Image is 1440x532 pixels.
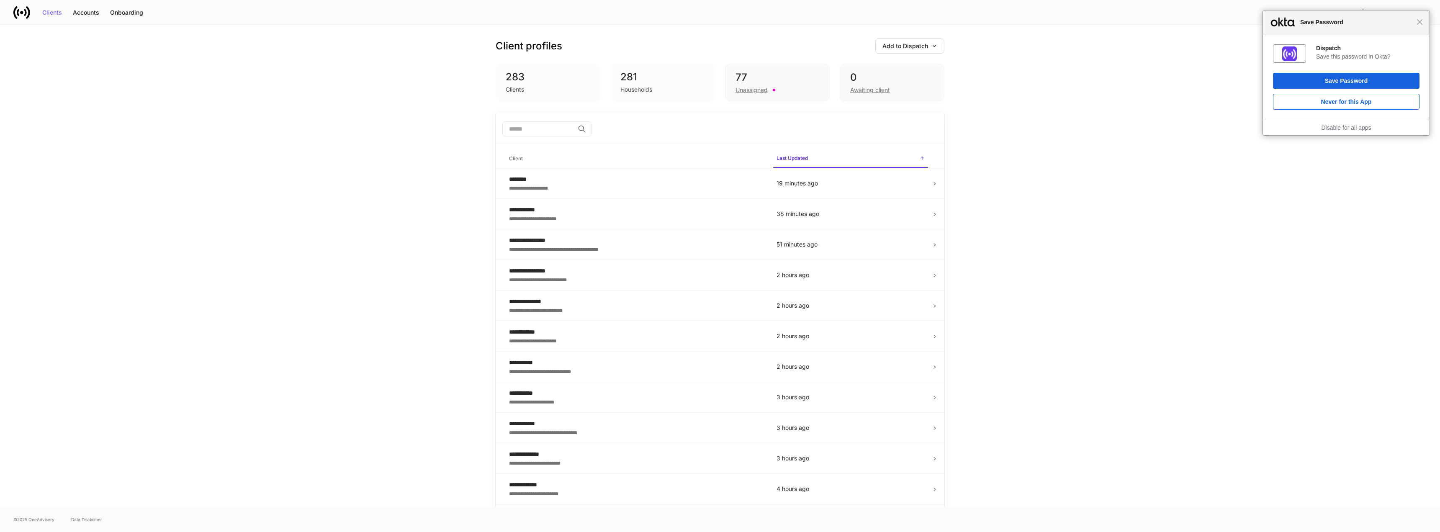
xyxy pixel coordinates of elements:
[506,150,766,167] span: Client
[73,10,99,15] div: Accounts
[725,64,830,101] div: 77Unassigned
[1417,19,1423,25] span: Close
[773,150,928,168] span: Last Updated
[850,71,934,84] div: 0
[777,210,925,218] p: 38 minutes ago
[735,71,819,84] div: 77
[777,424,925,432] p: 3 hours ago
[1316,53,1419,60] div: Save this password in Okta?
[1273,73,1419,89] button: Save Password
[506,85,524,94] div: Clients
[777,271,925,279] p: 2 hours ago
[42,10,62,15] div: Clients
[1282,46,1297,61] img: IoaI0QAAAAZJREFUAwDpn500DgGa8wAAAABJRU5ErkJggg==
[777,240,925,249] p: 51 minutes ago
[110,10,143,15] div: Onboarding
[840,64,944,101] div: 0Awaiting client
[620,70,705,84] div: 281
[735,86,768,94] div: Unassigned
[506,70,590,84] div: 283
[67,6,105,19] button: Accounts
[13,516,54,523] span: © 2025 OneAdvisory
[875,39,944,54] button: Add to Dispatch
[37,6,67,19] button: Clients
[777,179,925,188] p: 19 minutes ago
[496,39,562,53] h3: Client profiles
[105,6,149,19] button: Onboarding
[777,154,808,162] h6: Last Updated
[1316,44,1419,52] div: Dispatch
[777,454,925,463] p: 3 hours ago
[777,301,925,310] p: 2 hours ago
[850,86,890,94] div: Awaiting client
[777,332,925,340] p: 2 hours ago
[509,154,523,162] h6: Client
[1296,17,1417,27] span: Save Password
[1273,94,1419,110] button: Never for this App
[777,485,925,493] p: 4 hours ago
[1321,124,1371,131] a: Disable for all apps
[777,362,925,371] p: 2 hours ago
[71,516,102,523] a: Data Disclaimer
[882,43,937,49] div: Add to Dispatch
[777,393,925,401] p: 3 hours ago
[620,85,652,94] div: Households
